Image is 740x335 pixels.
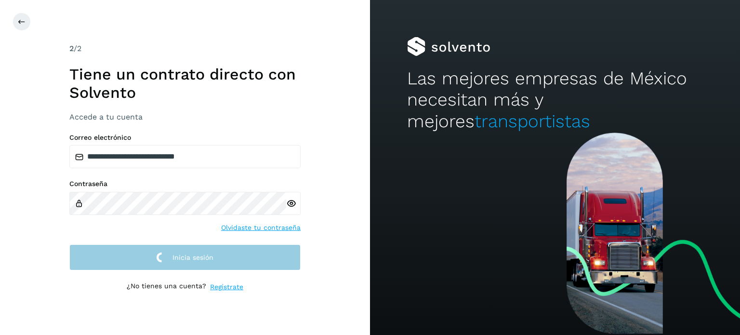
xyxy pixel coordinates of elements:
[69,43,301,54] div: /2
[69,244,301,271] button: Inicia sesión
[69,134,301,142] label: Correo electrónico
[475,111,590,132] span: transportistas
[172,254,213,261] span: Inicia sesión
[69,65,301,102] h1: Tiene un contrato directo con Solvento
[221,223,301,233] a: Olvidaste tu contraseña
[69,112,301,121] h3: Accede a tu cuenta
[69,44,74,53] span: 2
[407,68,703,132] h2: Las mejores empresas de México necesitan más y mejores
[69,180,301,188] label: Contraseña
[210,282,243,292] a: Regístrate
[127,282,206,292] p: ¿No tienes una cuenta?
